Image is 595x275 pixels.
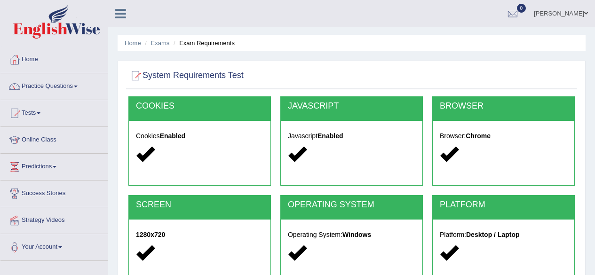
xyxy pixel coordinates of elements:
[440,200,567,210] h2: PLATFORM
[440,133,567,140] h5: Browser:
[317,132,343,140] strong: Enabled
[342,231,371,238] strong: Windows
[136,133,263,140] h5: Cookies
[440,231,567,238] h5: Platform:
[171,39,235,47] li: Exam Requirements
[0,47,108,70] a: Home
[288,133,415,140] h5: Javascript
[125,39,141,47] a: Home
[0,154,108,177] a: Predictions
[0,100,108,124] a: Tests
[466,132,491,140] strong: Chrome
[0,127,108,150] a: Online Class
[466,231,520,238] strong: Desktop / Laptop
[136,200,263,210] h2: SCREEN
[440,102,567,111] h2: BROWSER
[136,231,165,238] strong: 1280x720
[0,207,108,231] a: Strategy Videos
[0,234,108,258] a: Your Account
[517,4,526,13] span: 0
[288,200,415,210] h2: OPERATING SYSTEM
[136,102,263,111] h2: COOKIES
[288,231,415,238] h5: Operating System:
[0,181,108,204] a: Success Stories
[151,39,170,47] a: Exams
[160,132,185,140] strong: Enabled
[128,69,244,83] h2: System Requirements Test
[0,73,108,97] a: Practice Questions
[288,102,415,111] h2: JAVASCRIPT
